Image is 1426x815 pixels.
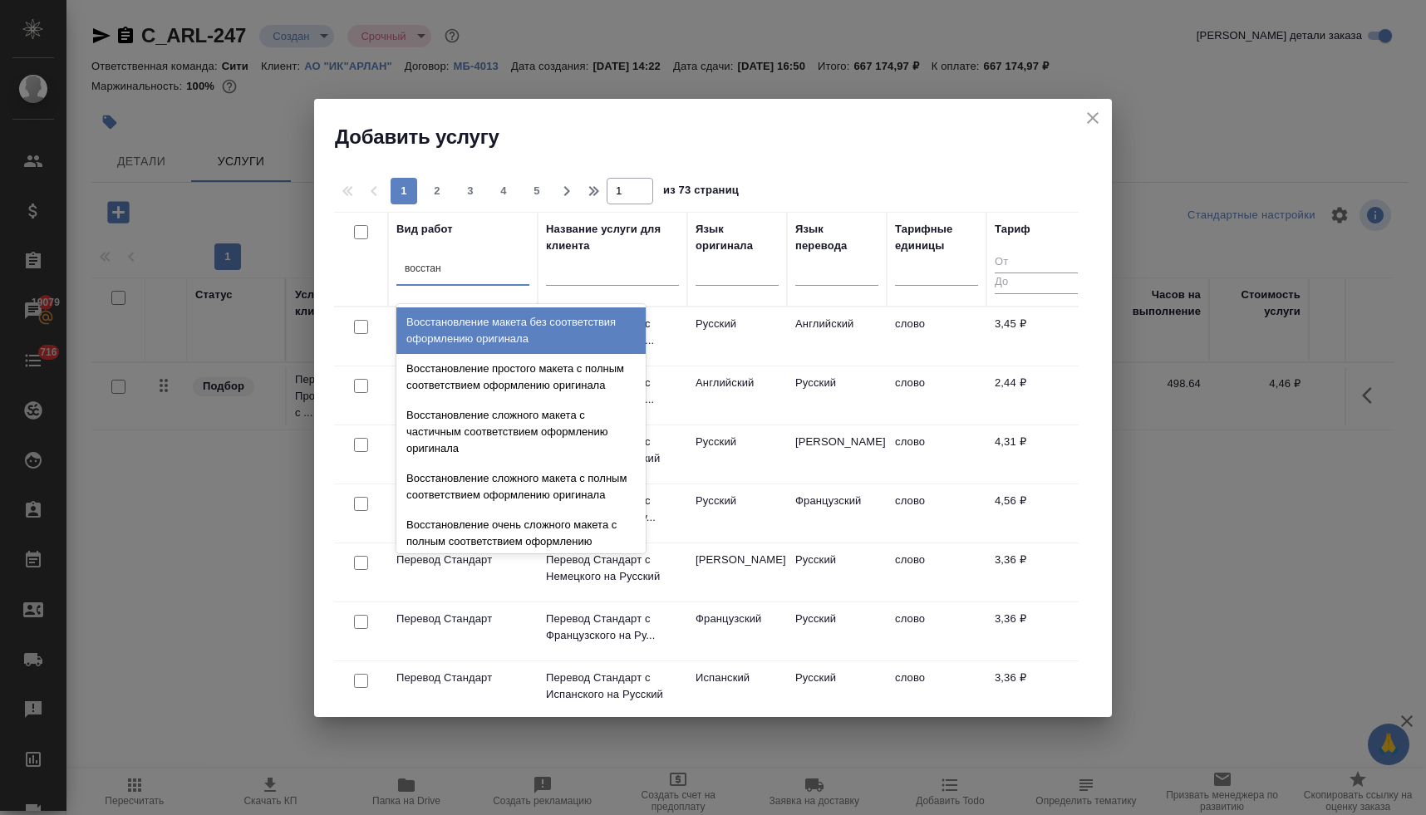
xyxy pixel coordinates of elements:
[787,543,887,601] td: Русский
[457,178,484,204] button: 3
[335,124,1112,150] h2: Добавить услугу
[687,484,787,543] td: Русский
[396,611,529,627] p: Перевод Стандарт
[986,661,1086,719] td: 3,36 ₽
[490,178,517,204] button: 4
[546,552,679,585] p: Перевод Стандарт с Немецкого на Русский
[687,543,787,601] td: [PERSON_NAME]
[687,307,787,366] td: Русский
[546,611,679,644] p: Перевод Стандарт с Французского на Ру...
[995,272,1078,293] input: До
[696,221,779,254] div: Язык оригинала
[887,602,986,660] td: слово
[986,602,1086,660] td: 3,36 ₽
[424,183,450,199] span: 2
[424,178,450,204] button: 2
[995,253,1078,273] input: От
[396,552,529,568] p: Перевод Стандарт
[986,484,1086,543] td: 4,56 ₽
[687,366,787,425] td: Английский
[396,510,646,573] div: Восстановление очень сложного макета с полным соответствием оформлению оригинала
[457,183,484,199] span: 3
[795,221,878,254] div: Язык перевода
[787,602,887,660] td: Русский
[787,661,887,719] td: Русский
[1080,106,1105,130] button: close
[396,400,646,464] div: Восстановление сложного макета с частичным соответствием оформлению оригинала
[887,543,986,601] td: слово
[396,464,646,510] div: Восстановление сложного макета с полным соответствием оформлению оригинала
[687,425,787,484] td: Русский
[396,354,646,400] div: Восстановление простого макета с полным соответствием оформлению оригинала
[396,307,646,354] div: Восстановление макета без соответствия оформлению оригинала
[663,180,739,204] span: из 73 страниц
[787,484,887,543] td: Французский
[887,661,986,719] td: слово
[546,221,679,254] div: Название услуги для клиента
[787,366,887,425] td: Русский
[986,366,1086,425] td: 2,44 ₽
[887,366,986,425] td: слово
[490,183,517,199] span: 4
[687,602,787,660] td: Французский
[787,307,887,366] td: Английский
[546,670,679,703] p: Перевод Стандарт с Испанского на Русский
[687,661,787,719] td: Испанский
[396,221,453,238] div: Вид работ
[887,425,986,484] td: слово
[986,543,1086,601] td: 3,36 ₽
[887,307,986,366] td: слово
[524,183,550,199] span: 5
[887,484,986,543] td: слово
[986,307,1086,366] td: 3,45 ₽
[524,178,550,204] button: 5
[995,221,1030,238] div: Тариф
[787,425,887,484] td: [PERSON_NAME]
[986,425,1086,484] td: 4,31 ₽
[895,221,978,254] div: Тарифные единицы
[396,670,529,686] p: Перевод Стандарт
